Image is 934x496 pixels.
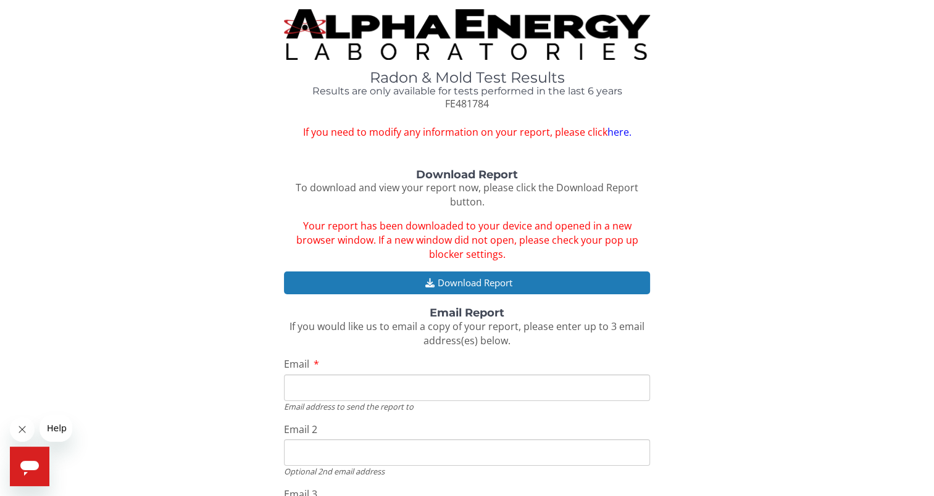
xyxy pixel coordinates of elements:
[284,70,650,86] h1: Radon & Mold Test Results
[284,86,650,97] h4: Results are only available for tests performed in the last 6 years
[296,181,638,209] span: To download and view your report now, please click the Download Report button.
[416,168,518,181] strong: Download Report
[10,447,49,486] iframe: Button to launch messaging window
[284,423,317,436] span: Email 2
[284,125,650,139] span: If you need to modify any information on your report, please click
[40,415,72,442] iframe: Message from company
[284,9,650,60] img: TightCrop.jpg
[284,357,309,371] span: Email
[296,219,638,261] span: Your report has been downloaded to your device and opened in a new browser window. If a new windo...
[290,320,644,347] span: If you would like us to email a copy of your report, please enter up to 3 email address(es) below.
[430,306,504,320] strong: Email Report
[284,271,650,294] button: Download Report
[284,401,650,412] div: Email address to send the report to
[445,97,489,110] span: FE481784
[284,466,650,477] div: Optional 2nd email address
[10,417,35,442] iframe: Close message
[607,125,631,139] a: here.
